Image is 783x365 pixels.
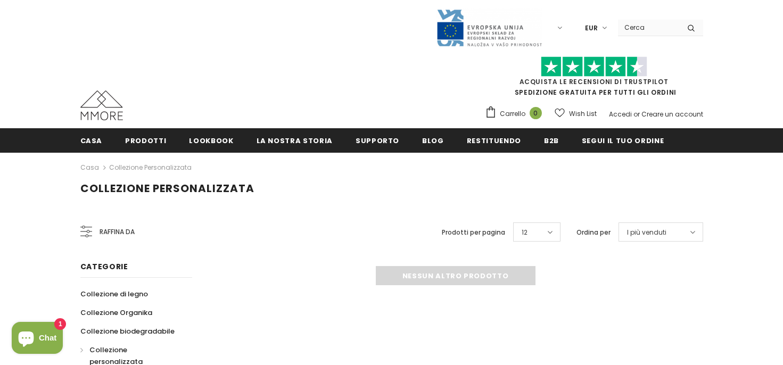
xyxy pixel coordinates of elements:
[80,181,254,196] span: Collezione personalizzata
[585,23,598,34] span: EUR
[257,128,333,152] a: La nostra storia
[109,163,192,172] a: Collezione personalizzata
[356,136,399,146] span: supporto
[520,77,669,86] a: Acquista le recensioni di TrustPilot
[80,308,152,318] span: Collezione Organika
[522,227,528,238] span: 12
[467,128,521,152] a: Restituendo
[576,227,611,238] label: Ordina per
[485,61,703,97] span: SPEDIZIONE GRATUITA PER TUTTI GLI ORDINI
[582,136,664,146] span: Segui il tuo ordine
[100,226,135,238] span: Raffina da
[618,20,679,35] input: Search Site
[627,227,666,238] span: I più venduti
[422,136,444,146] span: Blog
[257,136,333,146] span: La nostra storia
[633,110,640,119] span: or
[422,128,444,152] a: Blog
[436,23,542,32] a: Javni Razpis
[80,161,99,174] a: Casa
[467,136,521,146] span: Restituendo
[436,9,542,47] img: Javni Razpis
[80,289,148,299] span: Collezione di legno
[80,303,152,322] a: Collezione Organika
[80,322,175,341] a: Collezione biodegradabile
[80,128,103,152] a: Casa
[80,326,175,336] span: Collezione biodegradabile
[189,128,233,152] a: Lookbook
[485,106,547,122] a: Carrello 0
[544,136,559,146] span: B2B
[530,107,542,119] span: 0
[125,136,166,146] span: Prodotti
[544,128,559,152] a: B2B
[609,110,632,119] a: Accedi
[541,56,647,77] img: Fidati di Pilot Stars
[125,128,166,152] a: Prodotti
[569,109,597,119] span: Wish List
[189,136,233,146] span: Lookbook
[442,227,505,238] label: Prodotti per pagina
[641,110,703,119] a: Creare un account
[9,322,66,356] inbox-online-store-chat: Shopify online store chat
[500,109,525,119] span: Carrello
[80,136,103,146] span: Casa
[356,128,399,152] a: supporto
[555,104,597,123] a: Wish List
[80,285,148,303] a: Collezione di legno
[582,128,664,152] a: Segui il tuo ordine
[80,261,128,272] span: Categorie
[80,90,123,120] img: Casi MMORE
